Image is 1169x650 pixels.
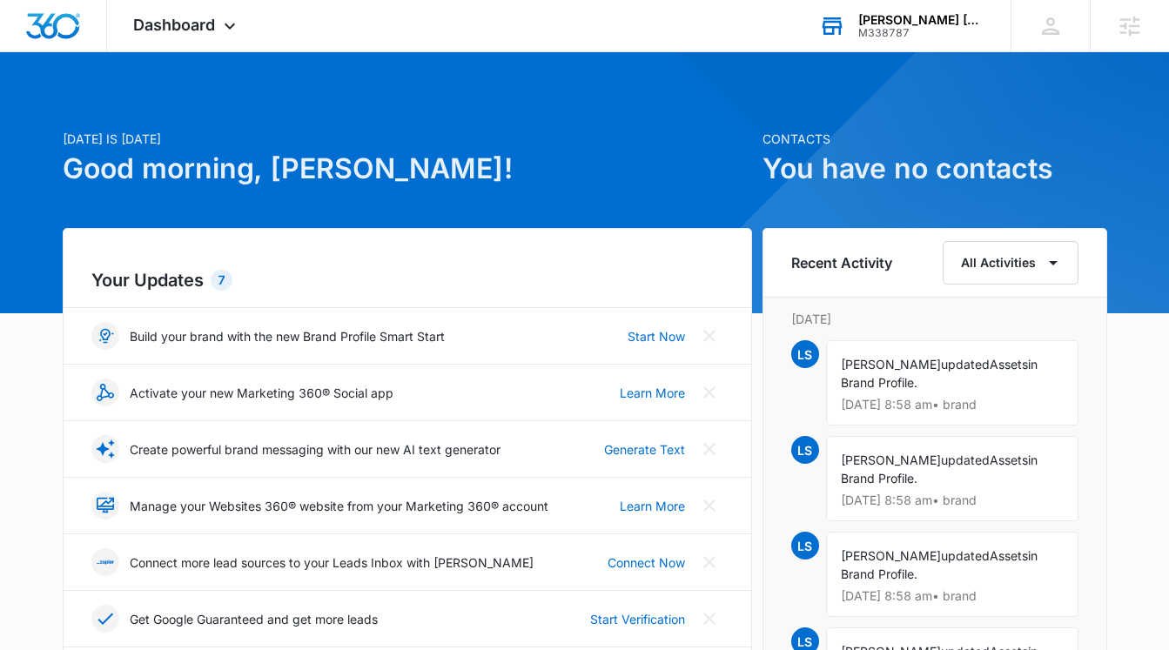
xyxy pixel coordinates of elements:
[130,440,501,459] p: Create powerful brand messaging with our new AI text generator
[990,357,1028,372] span: Assets
[28,28,42,42] img: logo_orange.svg
[941,452,990,467] span: updated
[943,241,1078,285] button: All Activities
[791,252,892,273] h6: Recent Activity
[620,384,685,402] a: Learn More
[841,357,941,372] span: [PERSON_NAME]
[695,322,723,350] button: Close
[990,548,1028,563] span: Assets
[608,553,685,572] a: Connect Now
[841,590,1064,602] p: [DATE] 8:58 am • brand
[858,27,985,39] div: account id
[628,327,685,345] a: Start Now
[45,45,191,59] div: Domain: [DOMAIN_NAME]
[130,384,393,402] p: Activate your new Marketing 360® Social app
[66,103,156,114] div: Domain Overview
[841,494,1064,506] p: [DATE] 8:58 am • brand
[604,440,685,459] a: Generate Text
[695,379,723,406] button: Close
[791,310,1078,328] p: [DATE]
[620,497,685,515] a: Learn More
[28,45,42,59] img: website_grey.svg
[133,16,215,34] span: Dashboard
[941,357,990,372] span: updated
[192,103,293,114] div: Keywords by Traffic
[211,270,232,291] div: 7
[841,452,941,467] span: [PERSON_NAME]
[130,497,548,515] p: Manage your Websites 360® website from your Marketing 360® account
[791,532,819,560] span: LS
[841,399,1064,411] p: [DATE] 8:58 am • brand
[130,327,445,345] p: Build your brand with the new Brand Profile Smart Start
[91,267,723,293] h2: Your Updates
[173,101,187,115] img: tab_keywords_by_traffic_grey.svg
[695,492,723,519] button: Close
[130,610,378,628] p: Get Google Guaranteed and get more leads
[791,436,819,464] span: LS
[49,28,85,42] div: v 4.0.25
[695,435,723,463] button: Close
[841,548,941,563] span: [PERSON_NAME]
[590,610,685,628] a: Start Verification
[47,101,61,115] img: tab_domain_overview_orange.svg
[130,553,534,572] p: Connect more lead sources to your Leads Inbox with [PERSON_NAME]
[63,130,752,148] p: [DATE] is [DATE]
[858,13,985,27] div: account name
[763,130,1107,148] p: Contacts
[941,548,990,563] span: updated
[791,340,819,368] span: LS
[990,452,1028,467] span: Assets
[63,148,752,190] h1: Good morning, [PERSON_NAME]!
[695,605,723,633] button: Close
[763,148,1107,190] h1: You have no contacts
[695,548,723,576] button: Close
